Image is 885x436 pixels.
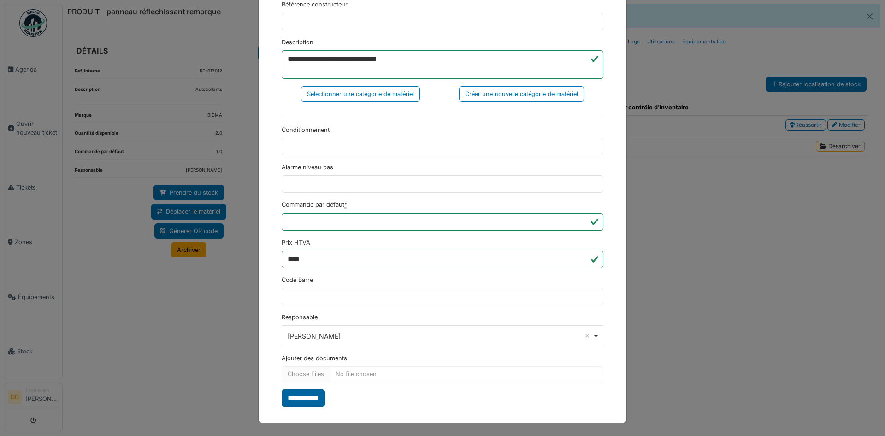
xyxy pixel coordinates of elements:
[301,86,420,102] div: Sélectionner une catégorie de matériel
[583,331,592,340] button: Remove item: '2069'
[282,238,310,247] label: Prix HTVA
[282,313,318,322] label: Responsable
[288,331,592,341] div: [PERSON_NAME]
[282,163,333,172] label: Alarme niveau bas
[282,354,347,363] label: Ajouter des documents
[459,86,584,102] div: Créer une nouvelle catégorie de matériel
[282,125,330,134] label: Conditionnement
[282,200,347,209] label: Commande par défaut
[282,275,313,284] label: Code Barre
[344,201,347,208] abbr: Requis
[282,38,313,47] label: Description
